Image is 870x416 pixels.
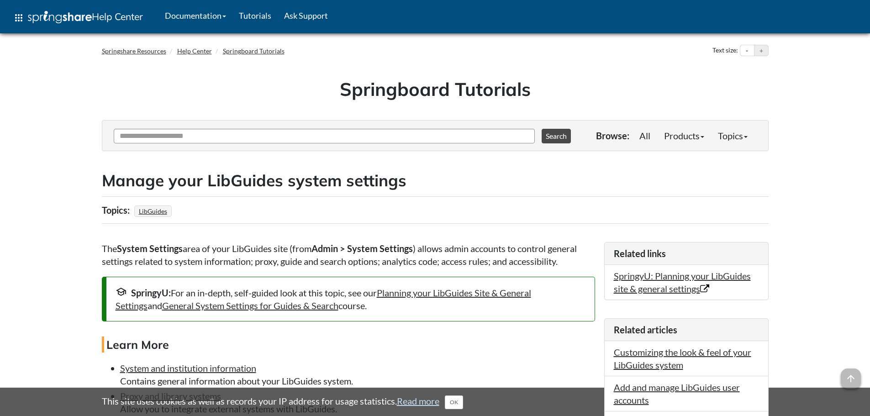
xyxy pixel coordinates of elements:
a: General System Settings for Guides & Search [162,300,338,311]
span: apps [13,12,24,23]
a: LibGuides [137,205,169,218]
div: For an in-depth, self-guided look at this topic, see our and course. [116,286,585,312]
li: Contains general information about your LibGuides system. [120,362,595,387]
button: Increase text size [754,45,768,56]
li: Allow you to integrate external systems with LibGuides. [120,390,595,415]
a: System and institution information [120,363,256,374]
a: Proxy and library systems [120,390,221,401]
p: The area of your LibGuides site (from ) allows admin accounts to control general settings related... [102,242,595,268]
a: Products [657,126,711,145]
a: SpringyU: Planning your LibGuides site & general settings [614,270,751,294]
a: Customizing the look & feel of your LibGuides system [614,347,751,370]
span: Related links [614,248,666,259]
a: All [633,126,657,145]
a: arrow_upward [841,369,861,380]
a: Tutorials [232,4,278,27]
span: school [116,286,127,297]
div: Text size: [711,45,740,57]
div: This site uses cookies as well as records your IP address for usage statistics. [93,395,778,409]
span: arrow_upward [841,369,861,389]
a: Help Center [177,47,212,55]
strong: SpringyU: [131,287,171,298]
a: Springshare Resources [102,47,166,55]
img: Springshare [28,11,92,23]
div: Topics: [102,201,132,219]
a: Springboard Tutorials [223,47,285,55]
span: Help Center [92,11,143,22]
button: Decrease text size [740,45,754,56]
p: Browse: [596,129,629,142]
a: Add and manage LibGuides user accounts [614,382,740,405]
a: Ask Support [278,4,334,27]
h4: Learn More [102,337,595,353]
strong: Admin > System Settings [311,243,413,254]
a: Documentation [158,4,232,27]
a: Topics [711,126,754,145]
button: Search [542,129,571,143]
h1: Springboard Tutorials [109,76,762,102]
strong: System Settings [117,243,183,254]
h2: Manage your LibGuides system settings [102,169,769,192]
span: Related articles [614,324,677,335]
a: apps Help Center [7,4,149,32]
